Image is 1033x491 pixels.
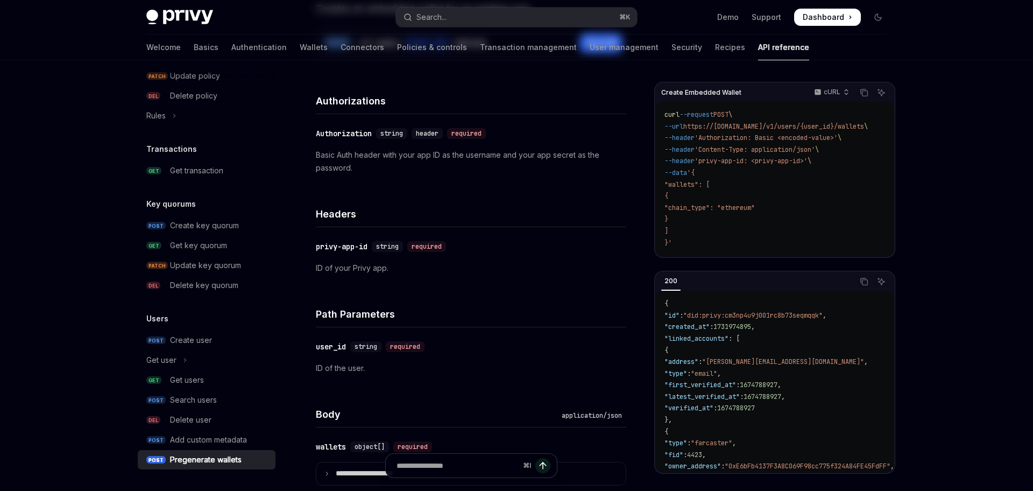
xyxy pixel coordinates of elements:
a: POSTAdd custom metadata [138,430,275,450]
span: "linked_accounts" [664,334,728,343]
div: required [386,341,424,352]
span: "0xE6bFb4137F3A8C069F98cc775f324A84FE45FdFF" [725,462,890,471]
div: Pregenerate wallets [170,453,242,466]
div: Delete user [170,413,211,426]
span: } [664,215,668,223]
span: , [864,357,868,366]
div: Delete key quorum [170,279,238,292]
span: --request [680,110,713,119]
span: ⌘ K [619,13,631,22]
div: wallets [316,441,346,452]
div: Add custom metadata [170,433,247,446]
button: Copy the contents from the code block [857,86,871,100]
a: DELDelete user [138,410,275,430]
a: Security [671,34,702,60]
div: Get users [170,374,204,387]
div: Create key quorum [170,219,239,232]
span: --header [664,145,695,154]
span: "id" [664,311,680,320]
h5: Users [146,312,168,325]
a: Demo [717,12,739,23]
div: required [447,128,486,139]
span: , [732,439,736,447]
span: : [736,381,740,389]
span: , [890,462,894,471]
span: , [702,451,706,459]
span: POST [146,396,166,404]
span: --header [664,157,695,165]
a: POSTSearch users [138,390,275,410]
span: string [380,129,403,138]
a: PATCHUpdate key quorum [138,256,275,275]
button: Toggle dark mode [869,9,887,26]
span: "did:privy:cm3np4u9j001rc8b73seqmqqk" [683,311,823,320]
span: https://[DOMAIN_NAME]/v1/users/{user_id}/wallets [683,122,864,131]
span: POST [146,456,166,464]
span: Dashboard [803,12,844,23]
span: PATCH [146,262,168,270]
a: Dashboard [794,9,861,26]
span: GET [146,167,161,175]
span: { [664,427,668,436]
span: "wallets": [ [664,180,710,189]
span: --header [664,134,695,142]
span: header [416,129,438,138]
input: Ask a question... [397,454,519,478]
button: cURL [808,83,854,102]
span: : [713,404,717,412]
p: Basic Auth header with your app ID as the username and your app secret as the password. [316,149,626,174]
span: { [664,346,668,355]
p: cURL [824,88,840,96]
span: \ [808,157,811,165]
h4: Headers [316,207,626,221]
a: POSTPregenerate wallets [138,450,275,469]
span: GET [146,242,161,250]
span: ] [664,227,668,235]
span: curl [664,110,680,119]
button: Toggle Rules section [138,106,275,125]
span: \ [838,134,841,142]
span: \ [864,122,868,131]
div: Create user [170,334,212,347]
h4: Body [316,407,557,422]
span: }, [664,416,672,424]
div: Get transaction [170,164,223,177]
span: , [717,369,721,378]
span: "type" [664,369,687,378]
span: : [680,311,683,320]
a: Authentication [231,34,287,60]
span: Create Embedded Wallet [661,88,741,97]
div: required [407,241,446,252]
span: POST [713,110,728,119]
a: DELDelete policy [138,86,275,106]
span: POST [146,222,166,230]
a: Recipes [715,34,745,60]
button: Copy the contents from the code block [857,275,871,289]
span: : [687,369,691,378]
div: Get key quorum [170,239,227,252]
span: "verified_at" [664,404,713,412]
span: "address" [664,357,698,366]
span: 1731974895 [713,322,751,331]
a: POSTCreate key quorum [138,216,275,235]
span: DEL [146,92,160,100]
span: : [698,357,702,366]
span: , [781,392,785,401]
a: Transaction management [480,34,577,60]
a: GETGet key quorum [138,236,275,255]
div: privy-app-id [316,241,367,252]
span: 1674788927 [744,392,781,401]
img: dark logo [146,10,213,25]
button: Open search [396,8,637,27]
span: "[PERSON_NAME][EMAIL_ADDRESS][DOMAIN_NAME]" [702,357,864,366]
span: POST [146,336,166,345]
a: Welcome [146,34,181,60]
a: Policies & controls [397,34,467,60]
a: GETGet transaction [138,161,275,180]
div: Delete policy [170,89,217,102]
h5: Key quorums [146,198,196,211]
span: POST [146,436,166,444]
span: , [751,322,755,331]
span: : [683,451,687,459]
span: "type" [664,439,687,447]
